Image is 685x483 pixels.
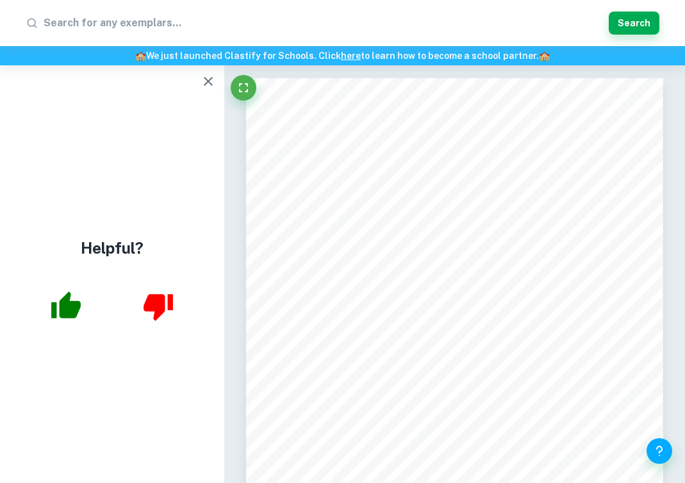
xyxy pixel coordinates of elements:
span: 🏫 [135,51,146,61]
button: Help and Feedback [647,438,672,464]
button: Fullscreen [231,75,256,101]
span: 🏫 [539,51,550,61]
h6: We just launched Clastify for Schools. Click to learn how to become a school partner. [3,49,682,63]
h4: Helpful? [81,236,144,259]
input: Search for any exemplars... [44,13,604,33]
a: here [341,51,361,61]
button: Search [609,12,659,35]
